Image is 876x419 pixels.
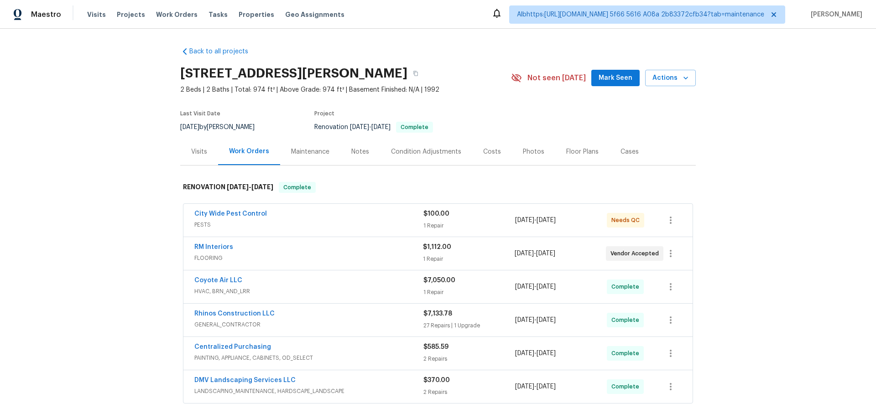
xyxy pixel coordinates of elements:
[423,388,515,397] div: 2 Repairs
[523,147,544,156] div: Photos
[229,147,269,156] div: Work Orders
[611,282,643,291] span: Complete
[652,72,688,84] span: Actions
[180,47,268,56] a: Back to all projects
[194,220,423,229] span: PESTS
[117,10,145,19] span: Projects
[350,124,369,130] span: [DATE]
[515,317,534,323] span: [DATE]
[194,377,296,383] a: DMV Landscaping Services LLC
[423,244,451,250] span: $1,112.00
[180,173,696,202] div: RENOVATION [DATE]-[DATE]Complete
[351,147,369,156] div: Notes
[611,349,643,358] span: Complete
[407,65,424,82] button: Copy Address
[227,184,273,190] span: -
[194,353,423,362] span: PAINTING, APPLIANCE, CABINETS, OD_SELECT
[620,147,639,156] div: Cases
[423,221,515,230] div: 1 Repair
[537,383,556,390] span: [DATE]
[391,147,461,156] div: Condition Adjustments
[566,147,599,156] div: Floor Plans
[397,124,432,130] span: Complete
[194,211,267,217] a: City Wide Pest Control
[209,11,228,18] span: Tasks
[194,387,423,396] span: LANDSCAPING_MAINTENANCE, HARDSCAPE_LANDSCAPE
[536,250,555,257] span: [DATE]
[515,349,556,358] span: -
[599,72,632,84] span: Mark Seen
[423,377,450,383] span: $370.00
[180,124,199,130] span: [DATE]
[515,316,556,325] span: -
[194,287,423,296] span: HVAC, BRN_AND_LRR
[483,147,501,156] div: Costs
[515,284,534,290] span: [DATE]
[423,277,455,284] span: $7,050.00
[515,249,555,258] span: -
[515,282,556,291] span: -
[180,111,220,116] span: Last Visit Date
[423,321,515,330] div: 27 Repairs | 1 Upgrade
[537,317,556,323] span: [DATE]
[591,70,640,87] button: Mark Seen
[423,354,515,363] div: 2 Repairs
[515,250,534,257] span: [DATE]
[31,10,61,19] span: Maestro
[611,316,643,325] span: Complete
[423,344,448,350] span: $585.59
[180,122,266,133] div: by [PERSON_NAME]
[350,124,391,130] span: -
[291,147,329,156] div: Maintenance
[423,211,449,217] span: $100.00
[227,184,249,190] span: [DATE]
[611,382,643,391] span: Complete
[537,217,556,223] span: [DATE]
[515,382,556,391] span: -
[194,320,423,329] span: GENERAL_CONTRACTOR
[611,216,643,225] span: Needs QC
[371,124,391,130] span: [DATE]
[645,70,696,87] button: Actions
[251,184,273,190] span: [DATE]
[515,350,534,357] span: [DATE]
[156,10,198,19] span: Work Orders
[537,284,556,290] span: [DATE]
[194,277,242,284] a: Coyote Air LLC
[194,244,233,250] a: RM Interiors
[515,216,556,225] span: -
[517,10,764,19] span: Albhttps:[URL][DOMAIN_NAME] 5f66 5616 A08a 2b83372cfb34?tab=maintenance
[527,73,586,83] span: Not seen [DATE]
[610,249,662,258] span: Vendor Accepted
[239,10,274,19] span: Properties
[423,310,452,317] span: $7,133.78
[280,183,315,192] span: Complete
[314,124,433,130] span: Renovation
[537,350,556,357] span: [DATE]
[314,111,334,116] span: Project
[423,288,515,297] div: 1 Repair
[285,10,344,19] span: Geo Assignments
[423,254,514,264] div: 1 Repair
[180,69,407,78] h2: [STREET_ADDRESS][PERSON_NAME]
[191,147,207,156] div: Visits
[515,383,534,390] span: [DATE]
[194,253,423,263] span: FLOORING
[183,182,273,193] h6: RENOVATION
[515,217,534,223] span: [DATE]
[194,310,275,317] a: Rhinos Construction LLC
[194,344,271,350] a: Centralized Purchasing
[807,10,862,19] span: [PERSON_NAME]
[180,85,511,94] span: 2 Beds | 2 Baths | Total: 974 ft² | Above Grade: 974 ft² | Basement Finished: N/A | 1992
[87,10,106,19] span: Visits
